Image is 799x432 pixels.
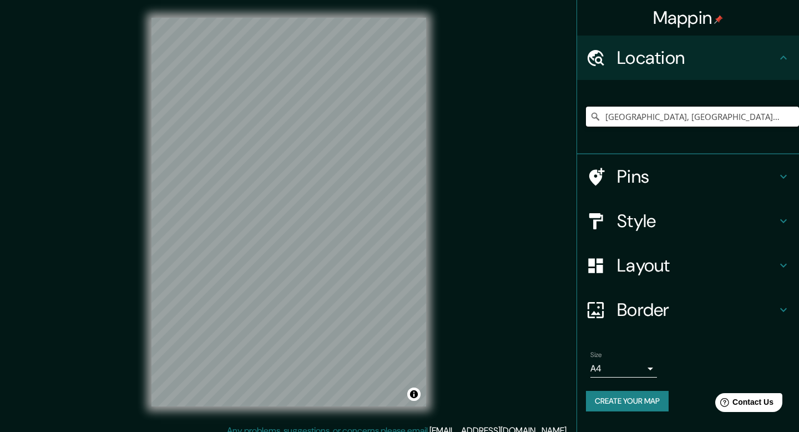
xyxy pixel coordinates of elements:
input: Pick your city or area [586,107,799,127]
button: Create your map [586,391,669,411]
div: Pins [577,154,799,199]
div: A4 [590,360,657,378]
canvas: Map [151,18,426,406]
div: Location [577,36,799,80]
h4: Layout [617,254,777,277]
h4: Mappin [653,7,724,29]
h4: Style [617,210,777,232]
iframe: Help widget launcher [700,389,787,420]
h4: Location [617,47,777,69]
img: pin-icon.png [714,15,723,24]
button: Toggle attribution [407,388,421,401]
h4: Pins [617,165,777,188]
label: Size [590,350,602,360]
h4: Border [617,299,777,321]
div: Layout [577,243,799,288]
div: Border [577,288,799,332]
div: Style [577,199,799,243]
